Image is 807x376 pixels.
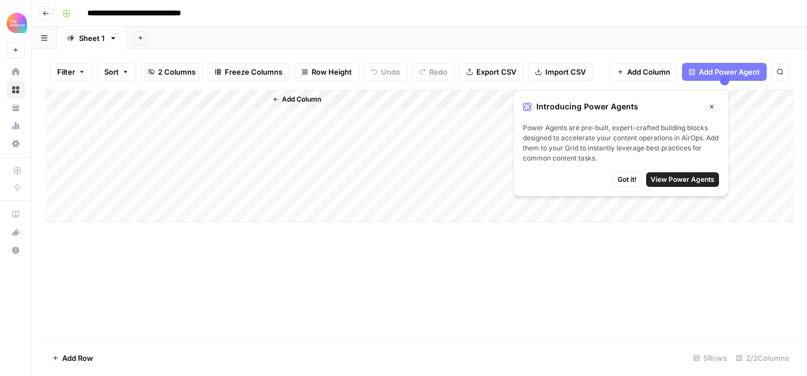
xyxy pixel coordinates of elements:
[7,81,25,99] a: Browse
[528,63,593,81] button: Import CSV
[312,66,352,77] span: Row Height
[158,66,196,77] span: 2 Columns
[731,349,794,367] div: 2/2 Columns
[45,349,100,367] button: Add Row
[7,9,25,37] button: Workspace: Alliance
[7,13,27,33] img: Alliance Logo
[267,92,326,107] button: Add Column
[682,63,767,81] button: Add Power Agent
[618,175,637,185] span: Got it!
[7,224,24,241] div: What's new?
[7,135,25,153] a: Settings
[523,99,719,114] div: Introducing Power Agents
[294,63,359,81] button: Row Height
[7,205,25,223] a: AirOps Academy
[613,172,642,187] button: Got it!
[50,63,92,81] button: Filter
[429,66,447,77] span: Redo
[141,63,203,81] button: 2 Columns
[79,33,105,44] div: Sheet 1
[104,66,119,77] span: Sort
[381,66,400,77] span: Undo
[57,27,127,49] a: Sheet 1
[207,63,290,81] button: Freeze Columns
[7,241,25,259] button: Help + Support
[7,63,25,81] a: Home
[7,99,25,117] a: Your Data
[57,66,75,77] span: Filter
[282,94,321,104] span: Add Column
[364,63,407,81] button: Undo
[412,63,454,81] button: Redo
[97,63,136,81] button: Sort
[7,117,25,135] a: Usage
[62,352,93,364] span: Add Row
[689,349,731,367] div: 5 Rows
[476,66,516,77] span: Export CSV
[545,66,586,77] span: Import CSV
[651,175,715,185] span: View Power Agents
[646,172,719,187] button: View Power Agents
[225,66,282,77] span: Freeze Columns
[699,66,760,77] span: Add Power Agent
[627,66,670,77] span: Add Column
[523,123,719,163] span: Power Agents are pre-built, expert-crafted building blocks designed to accelerate your content op...
[610,63,678,81] button: Add Column
[459,63,523,81] button: Export CSV
[7,223,25,241] button: What's new?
